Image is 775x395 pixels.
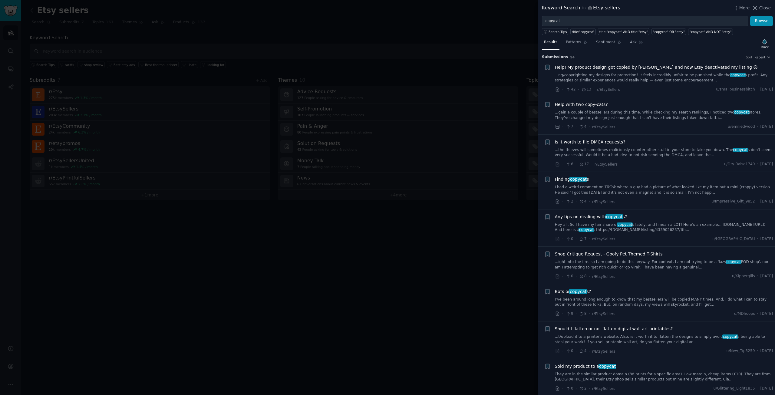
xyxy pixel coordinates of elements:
[566,274,573,279] span: 0
[757,236,758,242] span: ·
[597,87,620,92] span: r/EtsySellers
[575,385,577,392] span: ·
[562,86,563,93] span: ·
[754,55,765,59] span: Recent
[579,199,586,204] span: 4
[726,348,755,354] span: u/New_Tip5259
[555,176,589,183] a: Findingcopycats
[754,55,771,59] button: Recent
[555,214,627,220] span: Any tips on dealing with s?
[555,139,625,145] a: Is it worth to file DMCA requests?
[555,176,589,183] span: Finding s
[570,28,596,35] a: title:"copycat"
[722,334,738,339] span: copycat
[732,274,755,279] span: u/Kippergills
[575,161,577,167] span: ·
[716,87,755,92] span: u/smallbusinessbitch
[734,110,750,114] span: copycat
[555,73,773,83] a: ...ng/copyrighting my designs for protection? It feels incredibly unfair to be punished while the...
[549,30,567,34] span: Search Tips
[757,87,758,92] span: ·
[562,385,563,392] span: ·
[599,30,648,34] div: title:"copycat" AND title:"etsy"
[542,54,568,60] span: Submission s
[757,386,758,391] span: ·
[594,38,624,50] a: Sentiment
[542,28,568,35] button: Search Tips
[595,162,618,166] span: r/EtsySellers
[566,124,573,130] span: 7
[758,37,771,50] button: Track
[579,274,586,279] span: 8
[688,28,733,35] a: "copycat" AND NOT "etsy"
[542,38,559,50] a: Results
[591,161,592,167] span: ·
[592,275,615,279] span: r/EtsySellers
[760,236,773,242] span: [DATE]
[555,297,773,308] a: I’ve been around long enough to know that my bestsellers will be copied MANY times. And, I do wha...
[579,162,589,167] span: 17
[651,28,686,35] a: "copycat" OR "etsy"
[562,311,563,317] span: ·
[592,312,615,316] span: r/EtsySellers
[617,222,633,227] span: copycat
[575,311,577,317] span: ·
[578,86,579,93] span: ·
[757,162,758,167] span: ·
[555,147,773,158] a: ...the thieves will sometimes maliciously counter other stuff in your store to take you down. The...
[566,162,573,167] span: 6
[589,199,590,205] span: ·
[592,387,615,391] span: r/EtsySellers
[760,45,769,49] div: Track
[542,4,620,12] div: Keyword Search Etsy sellers
[562,273,563,280] span: ·
[739,5,750,11] span: More
[562,236,563,242] span: ·
[579,311,586,317] span: 8
[555,64,758,71] a: Help! My product design got copied by [PERSON_NAME] and now Etsy deactivated my listing 😩
[564,38,589,50] a: Patterns
[726,260,741,264] span: copycat
[555,363,616,370] a: Sold my product to acopycat
[724,162,755,167] span: u/Dry-Raise1749
[572,30,595,34] div: title:"copycat"
[566,311,573,317] span: 9
[555,101,608,108] a: Help with two copy-cats?
[592,200,615,204] span: r/EtsySellers
[555,288,591,295] span: Bots or s?
[653,30,685,34] div: "copycat" OR "etsy"
[569,177,587,182] span: copycat
[582,5,585,11] span: in
[579,236,586,242] span: 7
[628,38,645,50] a: Ask
[596,40,615,45] span: Sentiment
[555,372,773,382] a: They are in the similar product domain (3d prints for a specific area). Low margin, cheap items (...
[592,125,615,129] span: r/EtsySellers
[555,110,773,120] a: ...gain a couple of bestsellers during this time. While checking my search rankings, I noticed tw...
[728,124,755,130] span: u/emiliedwood
[579,228,594,232] span: copycat
[593,86,595,93] span: ·
[566,199,573,204] span: 2
[555,214,627,220] a: Any tips on dealing withcopycats?
[555,251,663,257] span: Shop Critique Request - Goofy Pet Themed T-Shirts
[712,236,755,242] span: u/[GEOGRAPHIC_DATA]
[592,349,615,354] span: r/EtsySellers
[542,16,748,26] input: Try a keyword related to your business
[555,363,616,370] span: Sold my product to a
[757,311,758,317] span: ·
[733,5,750,11] button: More
[592,237,615,241] span: r/EtsySellers
[730,73,746,77] span: copycat
[757,274,758,279] span: ·
[579,386,586,391] span: 2
[759,5,771,11] span: Close
[589,236,590,242] span: ·
[589,273,590,280] span: ·
[605,214,623,219] span: copycat
[566,40,581,45] span: Patterns
[555,288,591,295] a: Bots orcopycats?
